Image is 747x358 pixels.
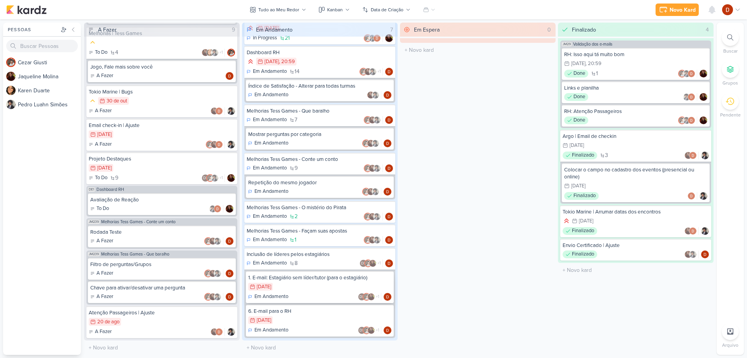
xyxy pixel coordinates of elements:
img: Cezar Giusti [362,139,370,147]
img: Pedro Luahn Simões [214,237,221,245]
span: Validação dos e-mails [573,42,612,46]
div: Colaboradores: Jaqueline Molina, Karen Duarte, Pedro Luahn Simões, Davi Elias Teixeira [202,49,225,56]
img: Jaqueline Molina [364,68,372,76]
img: Cezar Giusti [227,49,235,56]
div: Responsável: Pedro Luahn Simões [227,141,235,148]
img: Jaqueline Molina [227,174,235,182]
p: Em Andamento [253,116,287,124]
div: Tokio Marine | Bugs [89,88,235,95]
span: 4 [115,50,118,55]
div: Em Andamento [247,213,287,220]
div: Filtro de perguntas/Grupos [90,261,233,268]
div: [DATE] [579,219,593,224]
div: 7 [387,26,396,34]
div: Responsável: Davi Elias Teixeira [385,116,393,124]
div: Colaboradores: Cezar Giusti, Jaqueline Molina, Pedro Luahn Simões [364,164,383,172]
div: Pessoas [6,26,59,33]
p: A Fazer [95,107,112,115]
div: Responsável: Jaqueline Molina [700,116,707,124]
div: Colaboradores: Pedro Luahn Simões, Davi Elias Teixeira [683,93,697,101]
div: Melhorias Tess Games - Que baralho [247,108,393,115]
img: Pedro Luahn Simões [227,141,235,148]
div: Responsável: Davi Elias Teixeira [384,91,391,99]
div: Done [564,116,588,124]
div: Danilo Leite [359,259,367,267]
img: Pedro Luahn Simões [372,91,379,99]
span: JM239 [88,252,100,256]
div: Colaboradores: Cezar Giusti, Jaqueline Molina, Pedro Luahn Simões [362,139,381,147]
img: Pedro Luahn Simões [211,174,219,182]
div: Colaboradores: Cezar Giusti, Jaqueline Molina, Pedro Luahn Simões [362,188,381,196]
img: Davi Elias Teixeira [226,270,233,277]
span: 1 [596,71,598,76]
div: RH: Atenção Passageiros [564,108,707,115]
div: A Fazer [89,141,112,148]
div: Email check-in | Ajuste [89,122,235,129]
span: 21 [285,35,290,41]
div: Envio Certificado | Ajuste [563,242,709,249]
img: Cezar Giusti [363,293,370,301]
img: Pedro Luahn Simões [701,152,709,159]
div: Responsável: Jaqueline Molina [227,174,235,182]
p: Grupos [722,79,738,86]
img: Davi Elias Teixeira [701,250,709,258]
img: Davi Elias Teixeira [385,259,393,267]
div: Prioridade Média [89,97,96,105]
img: Davi Elias Teixeira [384,293,391,301]
img: Jaqueline Molina [6,72,16,81]
img: Cezar Giusti [204,237,212,245]
img: Pedro Luahn Simões [211,49,219,56]
img: Davi Elias Teixeira [687,116,695,124]
div: Responsável: Cezar Giusti [227,49,235,56]
p: Finalizado [572,250,594,258]
img: Davi Elias Teixeira [687,192,695,200]
img: Cezar Giusti [678,70,686,78]
div: To Do [90,205,109,213]
div: RH: Isso aqui tá muito bom [564,51,707,58]
div: Responsável: Davi Elias Teixeira [701,250,709,258]
img: Cezar Giusti [362,188,370,196]
img: Jaqueline Molina [210,107,218,115]
div: 0 [544,26,554,34]
img: Jaqueline Molina [202,49,209,56]
div: Colaboradores: Cezar Giusti, Pedro Luahn Simões, Davi Elias Teixeira [678,70,697,78]
div: A Fazer [90,293,113,301]
div: Em Andamento [247,164,287,172]
span: DE1 [88,187,95,192]
p: Done [573,116,585,124]
div: [DATE] [257,284,271,289]
img: Davi Elias Teixeira [689,152,697,159]
div: Colaboradores: Danilo Leite, Cezar Giusti, Jaqueline Molina, Pedro Luahn Simões [358,293,381,301]
img: Pedro Luahn Simões [368,34,376,42]
p: In Progress [253,34,277,42]
span: 14 [295,69,300,74]
div: Finalizado [563,250,597,258]
div: Em Andamento [247,259,287,267]
img: Pedro Luahn Simões [689,250,697,258]
div: Finalizado [563,152,597,159]
span: Melhorias Tess Games - Conte um conto [101,220,175,224]
img: Davi Elias Teixeira [214,205,221,213]
img: Karen Duarte [206,49,214,56]
div: Responsável: Davi Elias Teixeira [385,164,393,172]
span: 9 [295,166,298,171]
p: Em Andamento [253,68,287,76]
img: Jaqueline Molina [700,93,707,101]
div: Responsável: Jaqueline Molina [700,93,707,101]
div: Colaboradores: Jaqueline Molina, Pedro Luahn Simões [367,91,381,99]
div: [DATE] [571,183,586,189]
div: Prioridade Alta [563,217,570,225]
div: Melhorias Tess Games - O mistério do Pirata [247,204,393,211]
img: Pedro Luahn Simões [214,293,221,301]
img: Pedro Luahn Simões [214,270,221,277]
img: Davi Elias Teixeira [373,34,381,42]
div: Danilo Leite [358,293,366,301]
p: DL [361,262,366,266]
div: Finalizado [564,192,599,200]
img: Jaqueline Molina [368,164,376,172]
p: A Fazer [96,293,113,301]
div: Repetição do mesmo jogador [248,179,391,186]
p: Buscar [723,48,738,55]
p: Done [573,70,585,78]
div: A Fazer [98,26,117,34]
